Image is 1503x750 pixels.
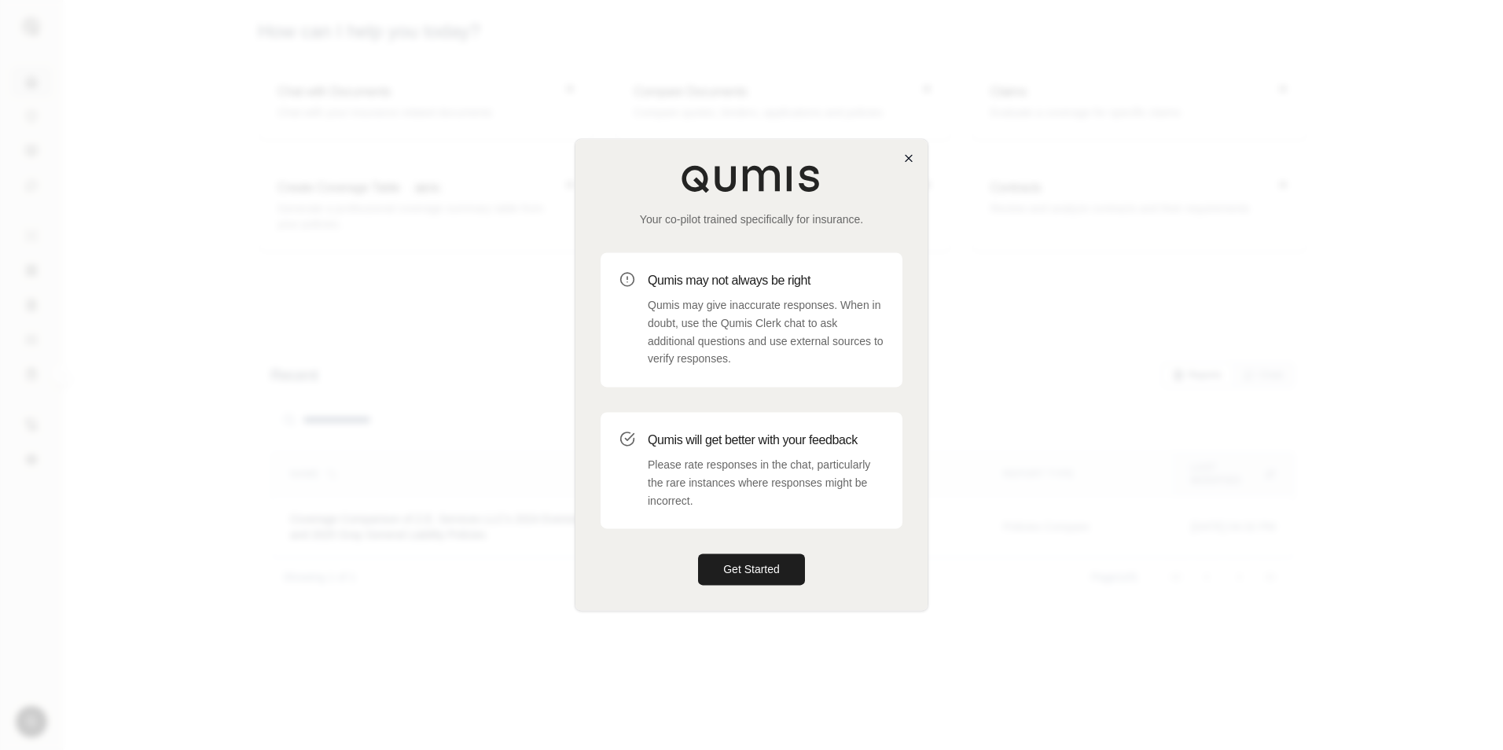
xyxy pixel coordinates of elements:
button: Get Started [698,554,805,586]
h3: Qumis will get better with your feedback [648,431,884,450]
h3: Qumis may not always be right [648,271,884,290]
p: Please rate responses in the chat, particularly the rare instances where responses might be incor... [648,456,884,509]
p: Your co-pilot trained specifically for insurance. [601,211,902,227]
img: Qumis Logo [681,164,822,193]
p: Qumis may give inaccurate responses. When in doubt, use the Qumis Clerk chat to ask additional qu... [648,296,884,368]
